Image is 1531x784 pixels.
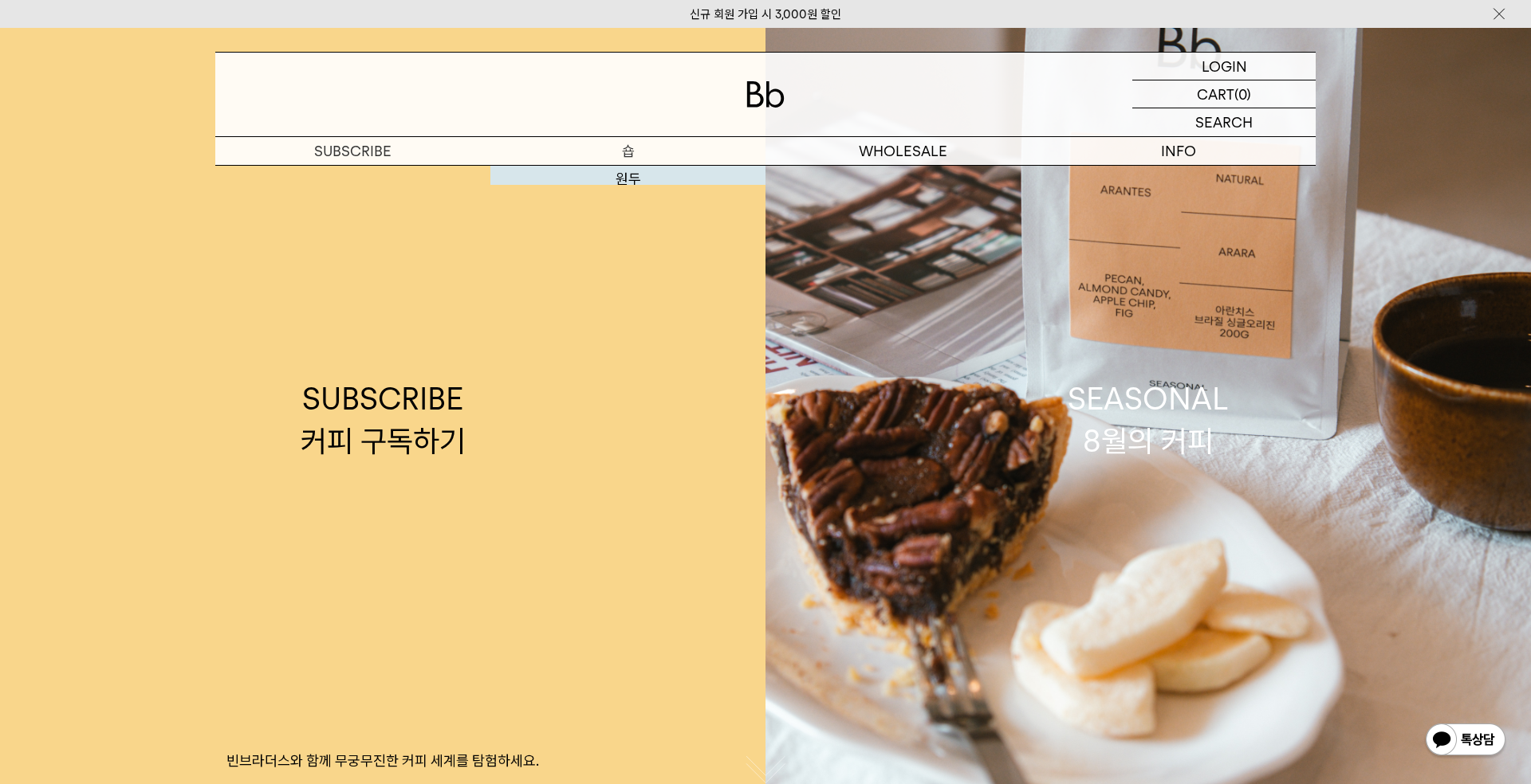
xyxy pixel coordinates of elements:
[1202,53,1247,80] p: LOGIN
[1132,80,1316,108] a: CART (0)
[1195,108,1253,136] p: SEARCH
[1424,722,1507,760] img: 카카오톡 채널 1:1 채팅 버튼
[746,81,785,108] img: 로고
[215,137,490,165] a: SUBSCRIBE
[490,137,765,165] a: 숍
[765,137,1041,165] p: WHOLESALE
[1234,80,1251,108] p: (0)
[1132,53,1316,80] a: LOGIN
[1068,378,1229,462] div: SEASONAL 8월의 커피
[301,378,466,462] div: SUBSCRIBE 커피 구독하기
[1041,137,1316,165] p: INFO
[1197,80,1234,108] p: CART
[690,7,841,22] a: 신규 회원 가입 시 3,000원 할인
[490,166,765,193] a: 원두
